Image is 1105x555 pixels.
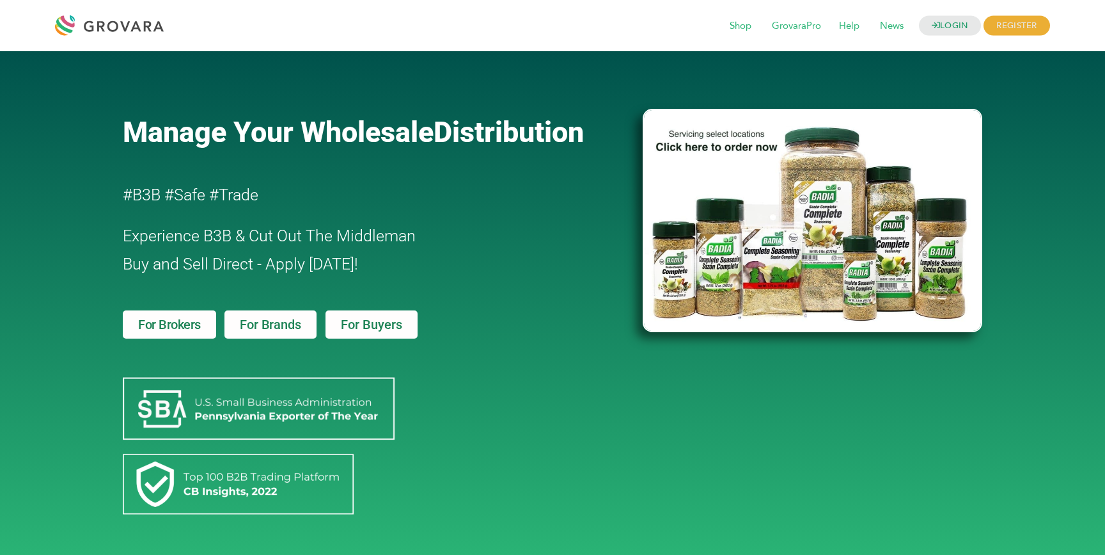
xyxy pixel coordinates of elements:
[919,16,982,36] a: LOGIN
[871,14,913,38] span: News
[830,19,868,33] a: Help
[123,181,569,209] h2: #B3B #Safe #Trade
[721,19,760,33] a: Shop
[325,310,418,339] a: For Buyers
[123,255,358,273] span: Buy and Sell Direct - Apply [DATE]!
[224,310,316,339] a: For Brands
[984,16,1049,36] span: REGISTER
[830,14,868,38] span: Help
[871,19,913,33] a: News
[763,14,830,38] span: GrovaraPro
[341,318,402,331] span: For Buyers
[721,14,760,38] span: Shop
[123,310,216,339] a: For Brokers
[138,318,201,331] span: For Brokers
[434,115,584,149] span: Distribution
[763,19,830,33] a: GrovaraPro
[240,318,301,331] span: For Brands
[123,115,434,149] span: Manage Your Wholesale
[123,227,416,245] span: Experience B3B & Cut Out The Middleman
[123,115,622,149] a: Manage Your WholesaleDistribution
